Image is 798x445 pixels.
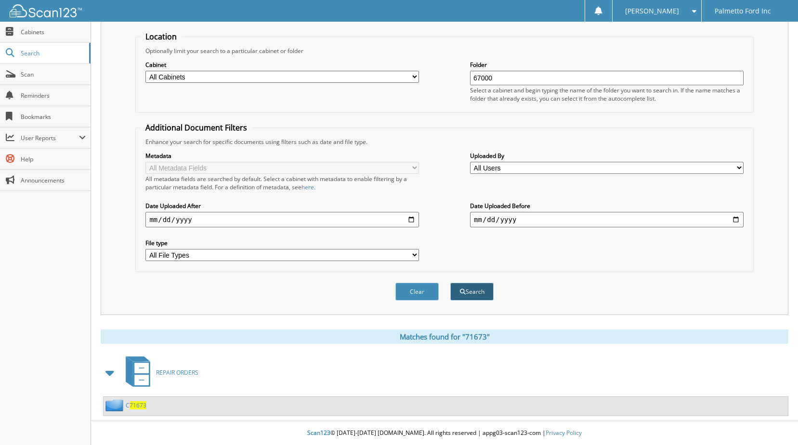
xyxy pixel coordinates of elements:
[141,47,748,55] div: Optionally limit your search to a particular cabinet or folder
[21,70,86,79] span: Scan
[21,134,79,142] span: User Reports
[450,283,494,301] button: Search
[470,61,744,69] label: Folder
[10,4,82,17] img: scan123-logo-white.svg
[21,28,86,36] span: Cabinets
[750,399,798,445] iframe: Chat Widget
[126,401,146,409] a: C71673
[156,368,198,377] span: REPAIR ORDERS
[145,152,419,160] label: Metadata
[120,353,198,392] a: REPAIR ORDERS
[625,8,679,14] span: [PERSON_NAME]
[21,92,86,100] span: Reminders
[145,175,419,191] div: All metadata fields are searched by default. Select a cabinet with metadata to enable filtering b...
[301,183,314,191] a: here
[395,283,439,301] button: Clear
[470,86,744,103] div: Select a cabinet and begin typing the name of the folder you want to search in. If the name match...
[141,122,252,133] legend: Additional Document Filters
[470,152,744,160] label: Uploaded By
[145,239,419,247] label: File type
[91,421,798,445] div: © [DATE]-[DATE] [DOMAIN_NAME]. All rights reserved | appg03-scan123-com |
[715,8,771,14] span: Palmetto Ford Inc
[145,61,419,69] label: Cabinet
[141,138,748,146] div: Enhance your search for specific documents using filters such as date and file type.
[105,399,126,411] img: folder2.png
[470,202,744,210] label: Date Uploaded Before
[141,31,182,42] legend: Location
[546,429,582,437] a: Privacy Policy
[307,429,330,437] span: Scan123
[21,49,84,57] span: Search
[470,212,744,227] input: end
[130,401,146,409] span: 71673
[21,176,86,184] span: Announcements
[21,113,86,121] span: Bookmarks
[145,202,419,210] label: Date Uploaded After
[101,329,788,344] div: Matches found for "71673"
[145,212,419,227] input: start
[21,155,86,163] span: Help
